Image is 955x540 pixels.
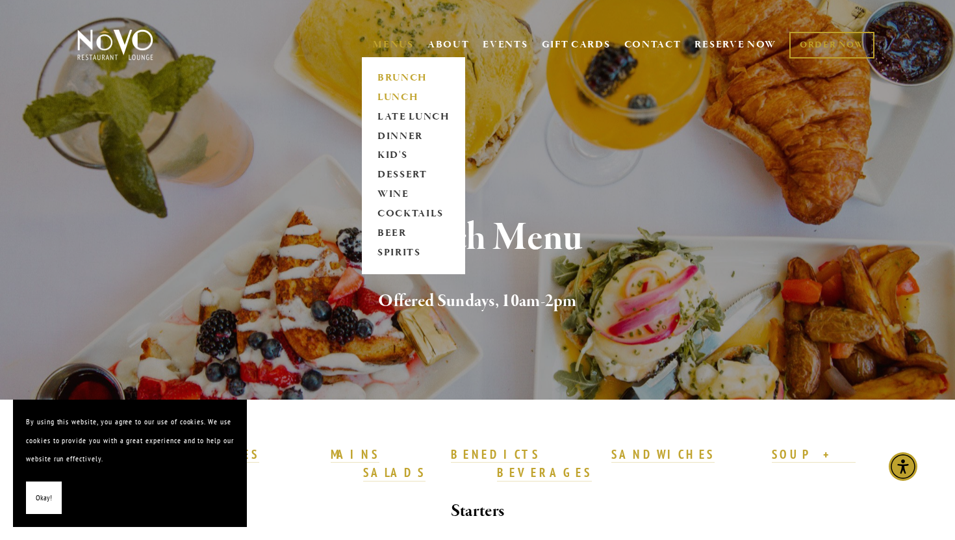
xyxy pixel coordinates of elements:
[694,32,776,57] a: RESERVE NOW
[75,29,156,61] img: Novo Restaurant &amp; Lounge
[36,489,52,508] span: Okay!
[611,446,715,462] strong: SANDWICHES
[373,88,454,107] a: LUNCH
[99,288,856,315] h2: Offered Sundays, 10am-2pm
[483,38,528,51] a: EVENTS
[373,185,454,205] a: WINE
[26,413,234,469] p: By using this website, you agree to our use of cookies. We use cookies to provide you with a grea...
[373,205,454,224] a: COCKTAILS
[99,217,856,259] h1: Brunch Menu
[331,446,379,463] a: MAINS
[373,166,454,185] a: DESSERT
[889,452,917,481] div: Accessibility Menu
[373,244,454,263] a: SPIRITS
[624,32,681,57] a: CONTACT
[451,446,541,463] a: BENEDICTS
[497,465,592,480] strong: BEVERAGES
[373,107,454,127] a: LATE LUNCH
[451,446,541,462] strong: BENEDICTS
[611,446,715,463] a: SANDWICHES
[789,32,874,58] a: ORDER NOW
[427,38,470,51] a: ABOUT
[497,465,592,482] a: BEVERAGES
[451,500,504,522] strong: Starters
[373,38,414,51] a: MENUS
[13,400,247,527] section: Cookie banner
[373,68,454,88] a: BRUNCH
[542,32,611,57] a: GIFT CARDS
[331,446,379,462] strong: MAINS
[373,224,454,244] a: BEER
[373,146,454,166] a: KID'S
[363,446,855,482] a: SOUP + SALADS
[26,482,62,515] button: Okay!
[373,127,454,146] a: DINNER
